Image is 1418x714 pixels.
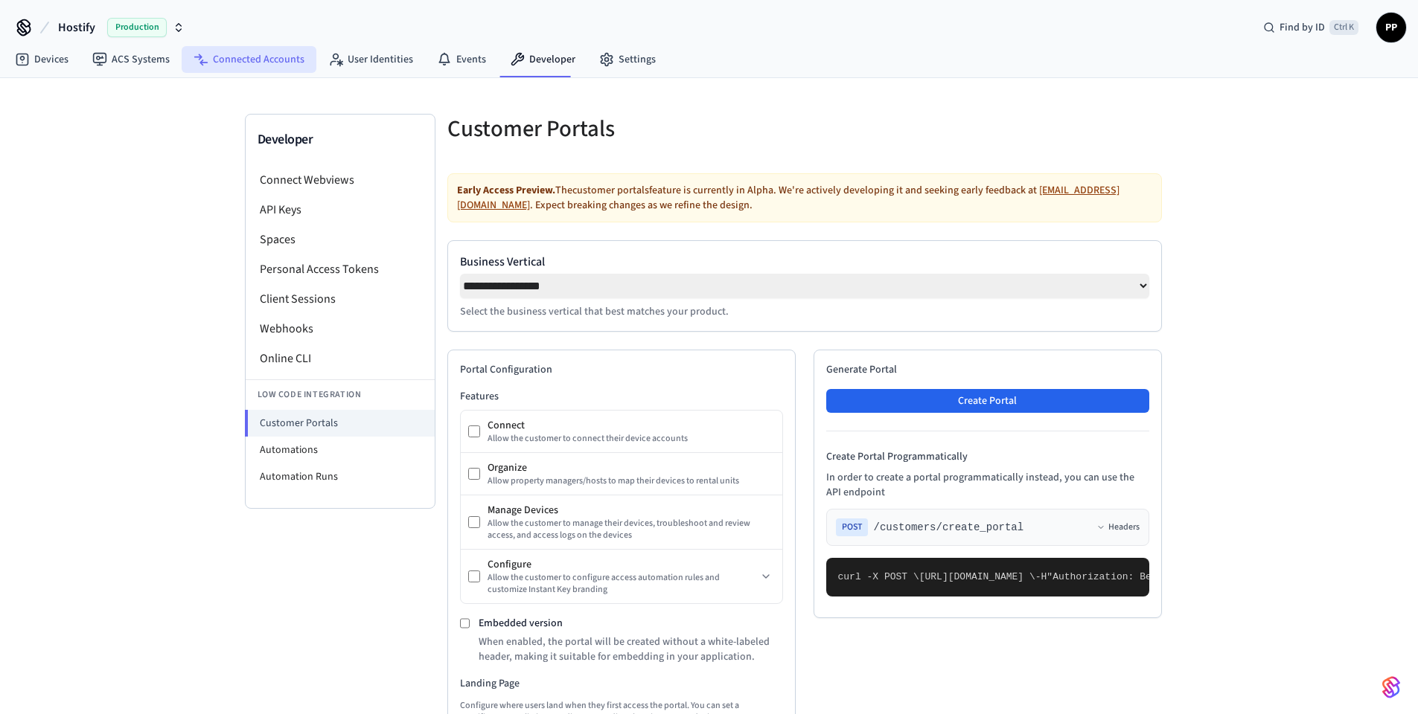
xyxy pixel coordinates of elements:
[460,253,1149,271] label: Business Vertical
[488,460,775,475] div: Organize
[58,19,95,36] span: Hostify
[460,304,1149,319] p: Select the business vertical that best matches your product.
[1376,13,1406,42] button: PP
[246,379,435,410] li: Low Code Integration
[826,389,1149,413] button: Create Portal
[479,616,563,631] label: Embedded version
[1251,14,1370,41] div: Find by IDCtrl K
[826,362,1149,377] h2: Generate Portal
[1382,675,1400,699] img: SeamLogoGradient.69752ec5.svg
[3,46,80,73] a: Devices
[246,254,435,284] li: Personal Access Tokens
[316,46,425,73] a: User Identities
[246,284,435,314] li: Client Sessions
[1096,521,1140,533] button: Headers
[838,571,919,582] span: curl -X POST \
[874,520,1024,535] span: /customers/create_portal
[488,503,775,518] div: Manage Devices
[182,46,316,73] a: Connected Accounts
[246,225,435,254] li: Spaces
[488,518,775,541] div: Allow the customer to manage their devices, troubleshoot and review access, and access logs on th...
[1378,14,1405,41] span: PP
[246,437,435,463] li: Automations
[488,418,775,433] div: Connect
[826,470,1149,500] p: In order to create a portal programmatically instead, you can use the API endpoint
[479,634,783,664] p: When enabled, the portal will be created without a white-labeled header, making it suitable for e...
[919,571,1035,582] span: [URL][DOMAIN_NAME] \
[80,46,182,73] a: ACS Systems
[498,46,587,73] a: Developer
[488,572,757,596] div: Allow the customer to configure access automation rules and customize Instant Key branding
[245,410,435,437] li: Customer Portals
[460,676,783,691] h3: Landing Page
[457,183,1120,213] a: [EMAIL_ADDRESS][DOMAIN_NAME]
[1329,20,1358,35] span: Ctrl K
[246,165,435,195] li: Connect Webviews
[1047,571,1296,582] span: "Authorization: Bearer seam_api_key_123456"
[488,475,775,487] div: Allow property managers/hosts to map their devices to rental units
[246,314,435,344] li: Webhooks
[826,449,1149,464] h4: Create Portal Programmatically
[460,389,783,404] h3: Features
[246,463,435,490] li: Automation Runs
[457,183,555,198] strong: Early Access Preview.
[246,195,435,225] li: API Keys
[836,518,868,536] span: POST
[107,18,167,37] span: Production
[447,114,796,144] h5: Customer Portals
[258,129,423,150] h3: Developer
[488,557,757,572] div: Configure
[460,362,783,377] h2: Portal Configuration
[425,46,498,73] a: Events
[587,46,668,73] a: Settings
[1280,20,1325,35] span: Find by ID
[246,344,435,373] li: Online CLI
[1035,571,1047,582] span: -H
[488,433,775,445] div: Allow the customer to connect their device accounts
[447,173,1162,222] div: The customer portals feature is currently in Alpha. We're actively developing it and seeking earl...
